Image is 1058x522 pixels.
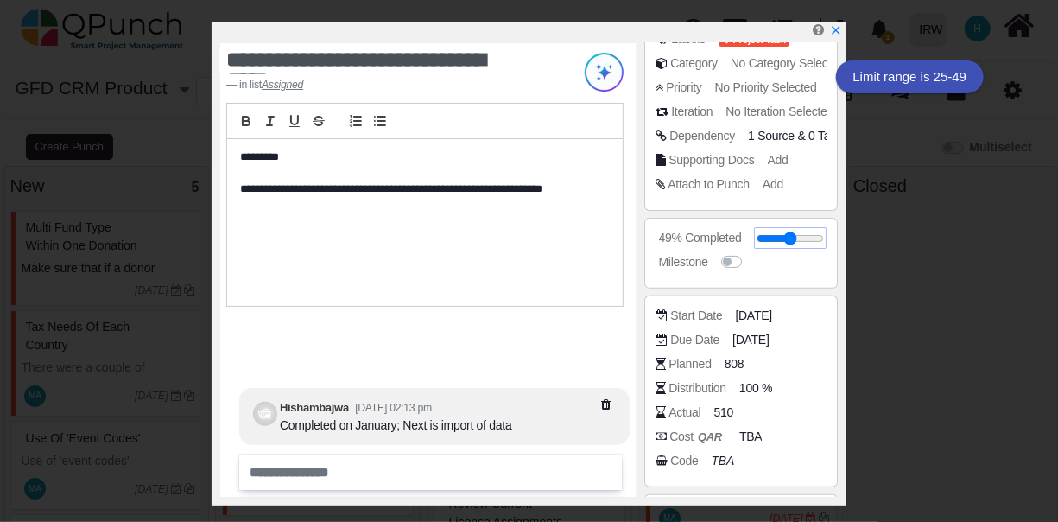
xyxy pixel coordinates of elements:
a: x [830,23,842,37]
span: [DATE] [732,331,769,349]
svg: x [830,24,842,36]
div: Iteration [671,103,713,121]
div: Distribution [668,379,726,398]
small: [DATE] 02:13 pm [355,402,432,414]
span: No Iteration Selected [725,105,833,118]
span: 510 [713,404,733,422]
div: Actual [668,404,700,422]
div: Category [670,54,718,73]
div: Supporting Docs [668,151,754,169]
b: QAR [698,430,722,443]
b: Hishambajwa [280,401,349,414]
i: TBA [712,454,734,468]
span: <div class="badge badge-secondary"> ETL Recurring Data Import FS</div> [748,129,795,143]
span: [DATE] [735,307,771,325]
span: No Priority Selected [715,80,817,94]
i: Edit Punch [813,23,824,36]
div: 49% Completed [659,229,742,247]
span: Add [763,177,783,191]
div: Priority [666,79,701,97]
span: 0 Target [808,129,850,143]
span: Add [768,153,789,167]
span: 808 [725,355,744,373]
img: Try writing with AI [585,53,624,92]
div: Dependency [669,127,735,145]
footer: in list [226,77,553,92]
div: Completed on January; Next is import of data [280,417,512,435]
div: Milestone [659,253,708,271]
div: Code [670,452,698,470]
u: Assigned [262,79,303,91]
span: & [748,127,850,145]
span: TBA [739,428,762,446]
div: Cost [669,428,726,446]
div: Attach to Punch [668,175,750,194]
span: 100 % [739,379,772,398]
div: Limit range is 25-49 [836,60,985,93]
div: Planned [668,355,711,373]
span: No Category Selected [731,56,844,70]
div: Start Date [670,307,722,325]
cite: Source Title [262,79,303,91]
div: Due Date [670,331,719,349]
